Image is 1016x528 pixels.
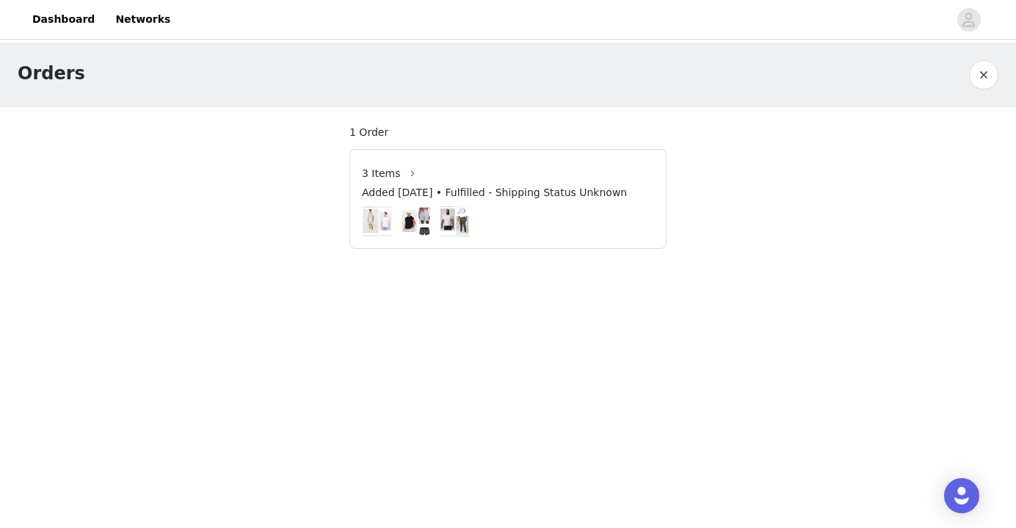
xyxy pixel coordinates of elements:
[23,3,104,36] a: Dashboard
[440,207,470,236] img: #6 FLM
[362,166,401,181] span: 3 Items
[106,3,179,36] a: Networks
[349,125,388,140] span: 1 Order
[362,185,627,200] span: Added [DATE] • Fulfilled - Shipping Status Unknown
[401,206,430,236] img: #12 FLM
[944,478,979,513] div: Open Intercom Messenger
[18,60,85,87] h1: Orders
[962,8,976,32] div: avatar
[362,208,392,234] img: #14 FLM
